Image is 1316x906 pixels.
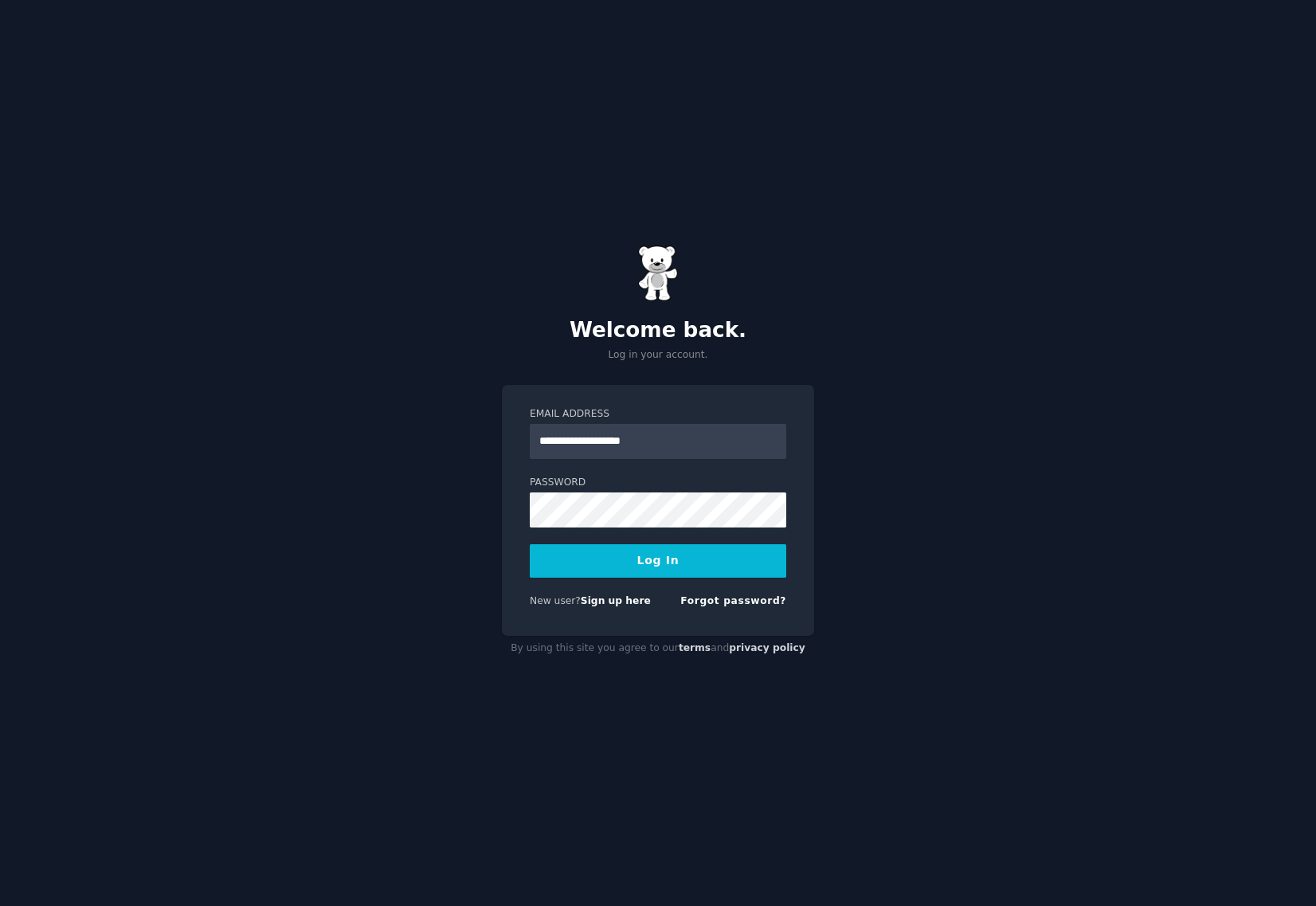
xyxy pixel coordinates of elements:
[729,642,805,653] a: privacy policy
[502,348,814,363] p: Log in your account.
[502,636,814,661] div: By using this site you agree to our and
[581,595,651,606] a: Sign up here
[530,544,786,578] button: Log In
[530,407,786,422] label: Email Address
[530,595,581,606] span: New user?
[679,642,711,653] a: terms
[638,245,678,301] img: Gummy Bear
[530,476,786,490] label: Password
[502,318,814,343] h2: Welcome back.
[680,595,786,606] a: Forgot password?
